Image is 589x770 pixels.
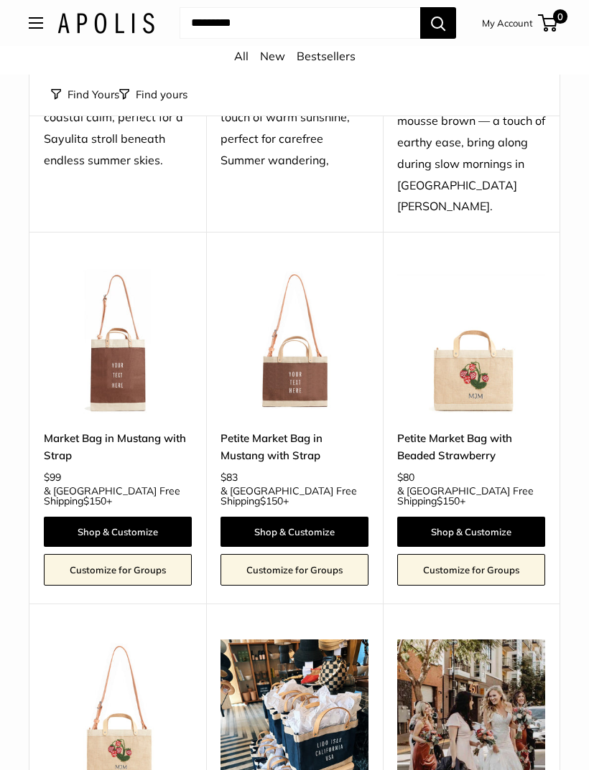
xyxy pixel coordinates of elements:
input: Search... [180,7,420,39]
img: Petite Market Bag with Beaded Strawberry [397,268,545,415]
a: All [234,49,249,63]
div: Mustang is a rich chocolate mousse brown — a touch of earthy ease, bring along during slow mornin... [397,89,545,217]
span: $150 [437,494,460,507]
span: & [GEOGRAPHIC_DATA] Free Shipping + [221,486,368,506]
a: Shop & Customize [44,517,192,547]
a: Petite Market Bag with Beaded StrawberryPetite Market Bag with Beaded Strawberry [397,268,545,415]
a: Shop & Customize [221,517,368,547]
a: Shop & Customize [397,517,545,547]
span: $83 [221,471,238,484]
span: $150 [83,494,106,507]
span: $80 [397,471,414,484]
a: My Account [482,14,533,32]
a: 0 [539,14,557,32]
button: Filter collection [119,85,187,105]
span: $99 [44,471,61,484]
a: Bestsellers [297,49,356,63]
span: 0 [553,9,567,24]
button: Search [420,7,456,39]
a: Customize for Groups [397,554,545,586]
a: Petite Market Bag in Mustang with Strap [221,430,368,464]
a: Petite Market Bag in Mustang with StrapPetite Market Bag in Mustang with Strap [221,268,368,415]
a: Customize for Groups [44,554,192,586]
img: Petite Market Bag in Mustang with Strap [221,268,368,415]
button: Open menu [29,17,43,29]
a: Market Bag in Mustang with StrapMarket Bag in Mustang with Strap [44,268,192,415]
button: Find Yours [51,85,119,105]
img: Market Bag in Mustang with Strap [44,268,192,415]
div: Daisy is a sun-washed buttercream yellow — a touch of warm sunshine, perfect for carefree Summer ... [221,65,368,172]
span: & [GEOGRAPHIC_DATA] Free Shipping + [44,486,192,506]
a: New [260,49,285,63]
div: Cobalt is a vibrant Pacific sky blue — a breath of coastal calm, perfect for a Sayulita stroll be... [44,65,192,172]
span: & [GEOGRAPHIC_DATA] Free Shipping + [397,486,545,506]
a: Customize for Groups [221,554,368,586]
a: Petite Market Bag with Beaded Strawberry [397,430,545,464]
a: Market Bag in Mustang with Strap [44,430,192,464]
span: $150 [260,494,283,507]
img: Apolis [57,13,154,34]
